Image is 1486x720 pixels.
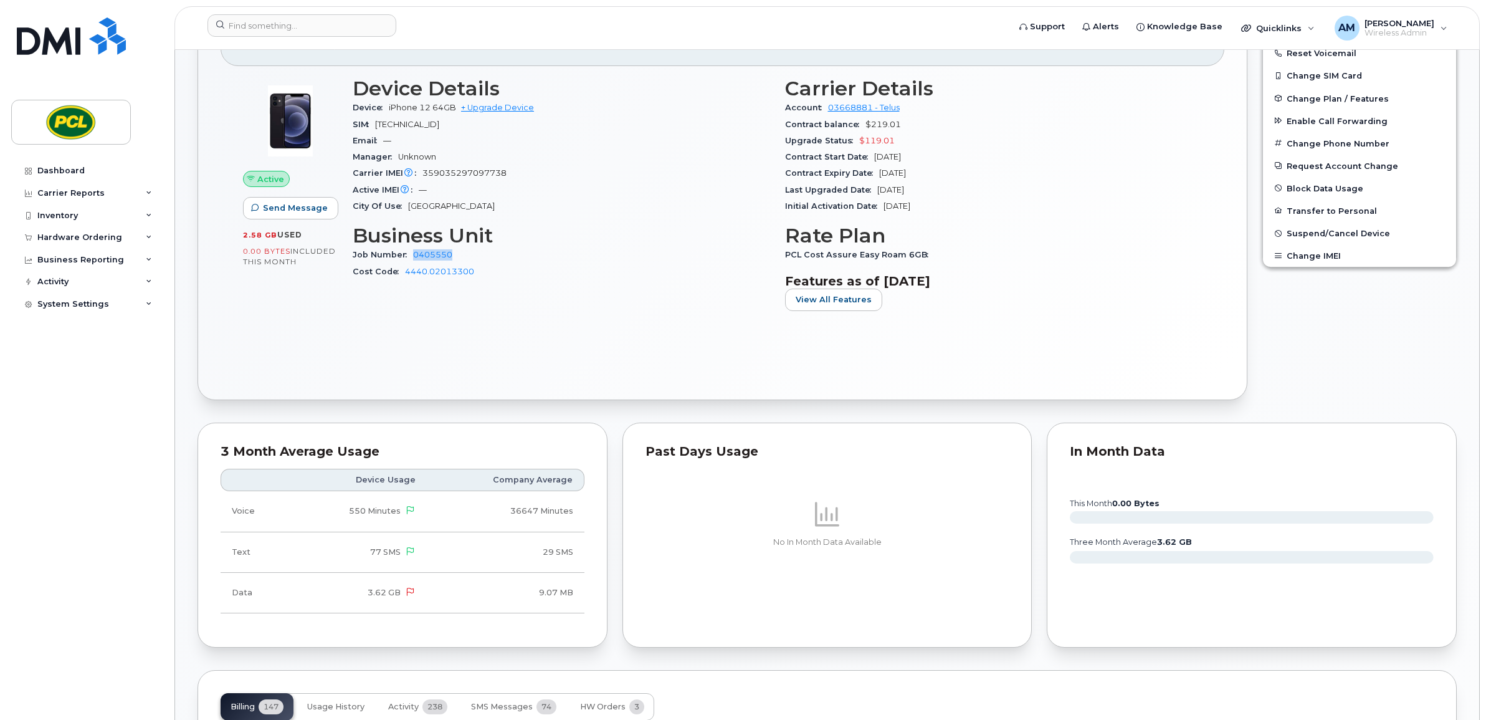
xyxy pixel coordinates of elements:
[877,185,904,194] span: [DATE]
[1365,28,1434,38] span: Wireless Admin
[645,537,1009,548] p: No In Month Data Available
[785,185,877,194] span: Last Upgraded Date
[785,201,884,211] span: Initial Activation Date
[785,224,1203,247] h3: Rate Plan
[353,103,389,112] span: Device
[1326,16,1456,41] div: Ajay Meena
[353,152,398,161] span: Manager
[1287,94,1389,103] span: Change Plan / Features
[1263,244,1456,267] button: Change IMEI
[536,699,556,714] span: 74
[879,168,906,178] span: [DATE]
[307,702,364,712] span: Usage History
[785,289,882,311] button: View All Features
[1232,16,1323,41] div: Quicklinks
[1263,155,1456,177] button: Request Account Change
[353,267,405,276] span: Cost Code
[405,267,474,276] a: 4440.02013300
[349,506,401,516] span: 550 Minutes
[368,588,401,597] span: 3.62 GB
[353,201,408,211] span: City Of Use
[785,77,1203,100] h3: Carrier Details
[290,469,427,491] th: Device Usage
[427,573,584,613] td: 9.07 MB
[884,201,910,211] span: [DATE]
[277,230,302,239] span: used
[389,103,456,112] span: iPhone 12 64GB
[375,120,439,129] span: [TECHNICAL_ID]
[629,699,644,714] span: 3
[785,168,879,178] span: Contract Expiry Date
[785,120,865,129] span: Contract balance
[859,136,895,145] span: $119.01
[1070,446,1434,458] div: In Month Data
[1069,537,1192,547] text: three month average
[408,201,495,211] span: [GEOGRAPHIC_DATA]
[1128,14,1231,39] a: Knowledge Base
[1263,87,1456,110] button: Change Plan / Features
[1287,116,1388,125] span: Enable Call Forwarding
[874,152,901,161] span: [DATE]
[785,136,859,145] span: Upgrade Status
[383,136,391,145] span: —
[427,532,584,573] td: 29 SMS
[1011,14,1074,39] a: Support
[785,152,874,161] span: Contract Start Date
[580,702,626,712] span: HW Orders
[427,469,584,491] th: Company Average
[785,274,1203,289] h3: Features as of [DATE]
[1263,222,1456,244] button: Suspend/Cancel Device
[221,573,290,613] td: Data
[1157,537,1192,547] tspan: 3.62 GB
[257,173,284,185] span: Active
[785,250,935,259] span: PCL Cost Assure Easy Roam 6GB
[1263,132,1456,155] button: Change Phone Number
[1256,23,1302,33] span: Quicklinks
[353,136,383,145] span: Email
[1074,14,1128,39] a: Alerts
[221,491,290,532] td: Voice
[1263,42,1456,64] button: Reset Voicemail
[353,250,413,259] span: Job Number
[422,168,507,178] span: 359035297097738
[645,446,1009,458] div: Past Days Usage
[1112,499,1160,508] tspan: 0.00 Bytes
[243,231,277,239] span: 2.58 GB
[1147,21,1222,33] span: Knowledge Base
[388,702,419,712] span: Activity
[1263,199,1456,222] button: Transfer to Personal
[353,120,375,129] span: SIM
[1263,177,1456,199] button: Block Data Usage
[353,185,419,194] span: Active IMEI
[353,224,770,247] h3: Business Unit
[1287,229,1390,238] span: Suspend/Cancel Device
[1030,21,1065,33] span: Support
[253,84,328,158] img: image20231002-4137094-4ke690.jpeg
[263,202,328,214] span: Send Message
[243,197,338,219] button: Send Message
[427,491,584,532] td: 36647 Minutes
[243,247,290,256] span: 0.00 Bytes
[422,699,447,714] span: 238
[461,103,534,112] a: + Upgrade Device
[1263,64,1456,87] button: Change SIM Card
[398,152,436,161] span: Unknown
[370,547,401,557] span: 77 SMS
[353,168,422,178] span: Carrier IMEI
[865,120,901,129] span: $219.01
[221,446,584,458] div: 3 Month Average Usage
[1338,21,1355,36] span: AM
[207,14,396,37] input: Find something...
[828,103,900,112] a: 03668881 - Telus
[1093,21,1119,33] span: Alerts
[221,532,290,573] td: Text
[796,294,872,305] span: View All Features
[1263,110,1456,132] button: Enable Call Forwarding
[413,250,452,259] a: 0405550
[1069,499,1160,508] text: this month
[419,185,427,194] span: —
[1365,18,1434,28] span: [PERSON_NAME]
[785,103,828,112] span: Account
[471,702,533,712] span: SMS Messages
[353,77,770,100] h3: Device Details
